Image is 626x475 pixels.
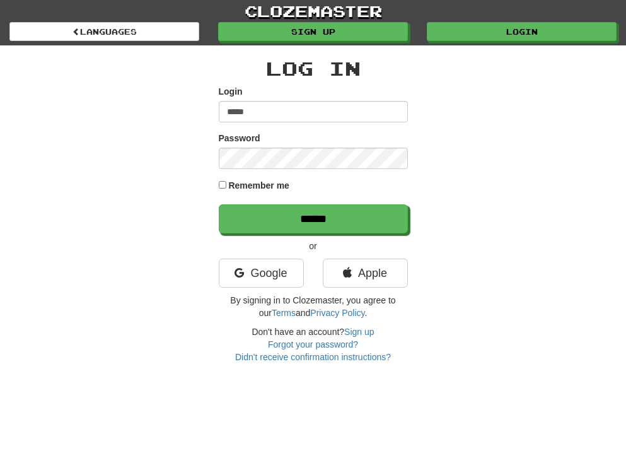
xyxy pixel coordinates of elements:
label: Login [219,85,243,98]
a: Google [219,259,304,288]
a: Languages [9,22,199,41]
a: Apple [323,259,408,288]
label: Password [219,132,260,144]
a: Privacy Policy [310,308,364,318]
a: Login [427,22,617,41]
p: or [219,240,408,252]
a: Forgot your password? [268,339,358,349]
h2: Log In [219,58,408,79]
a: Terms [272,308,296,318]
a: Didn't receive confirmation instructions? [235,352,391,362]
p: By signing in to Clozemaster, you agree to our and . [219,294,408,319]
a: Sign up [344,327,374,337]
a: Sign up [218,22,408,41]
label: Remember me [228,179,289,192]
div: Don't have an account? [219,325,408,363]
